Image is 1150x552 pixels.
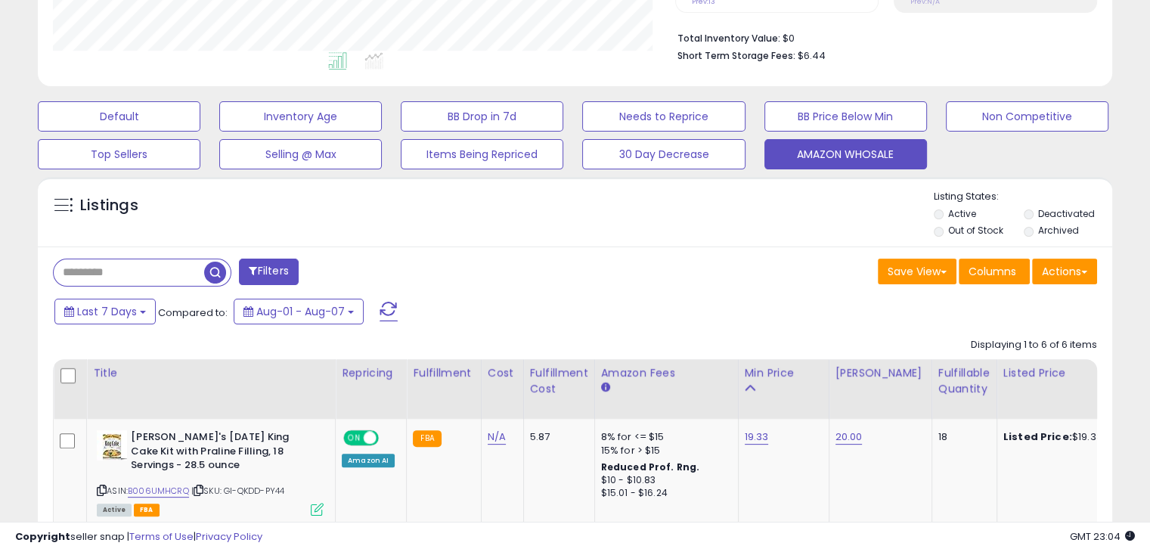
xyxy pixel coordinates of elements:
div: seller snap | | [15,530,262,544]
span: Compared to: [158,305,228,320]
button: Top Sellers [38,139,200,169]
small: FBA [413,430,441,447]
span: Columns [969,264,1016,279]
span: ON [345,432,364,445]
a: Terms of Use [129,529,194,544]
a: 19.33 [745,430,769,445]
a: Privacy Policy [196,529,262,544]
span: $6.44 [798,48,826,63]
a: B006UMHCRQ [128,485,189,498]
div: $10 - $10.83 [601,474,727,487]
b: Total Inventory Value: [677,32,780,45]
span: 2025-08-15 23:04 GMT [1070,529,1135,544]
button: Items Being Repriced [401,139,563,169]
a: 20.00 [835,430,863,445]
div: $15.01 - $16.24 [601,487,727,500]
div: Fulfillment [413,365,474,381]
a: N/A [488,430,506,445]
span: Last 7 Days [77,304,137,319]
li: $0 [677,28,1086,46]
b: Short Term Storage Fees: [677,49,795,62]
b: [PERSON_NAME]'s [DATE] King Cake Kit with Praline Filling, 18 Servings - 28.5 ounce [131,430,315,476]
button: Save View [878,259,956,284]
div: Title [93,365,329,381]
div: 15% for > $15 [601,444,727,457]
button: Needs to Reprice [582,101,745,132]
b: Listed Price: [1003,430,1072,444]
div: $19.33 [1003,430,1129,444]
div: Amazon AI [342,454,395,467]
button: Columns [959,259,1030,284]
span: FBA [134,504,160,516]
b: Reduced Prof. Rng. [601,461,700,473]
div: Amazon Fees [601,365,732,381]
div: Min Price [745,365,823,381]
label: Deactivated [1037,207,1094,220]
div: Cost [488,365,517,381]
span: All listings currently available for purchase on Amazon [97,504,132,516]
div: Fulfillable Quantity [938,365,990,397]
h5: Listings [80,195,138,216]
div: Fulfillment Cost [530,365,588,397]
div: Displaying 1 to 6 of 6 items [971,338,1097,352]
div: Repricing [342,365,400,381]
div: 5.87 [530,430,583,444]
label: Out of Stock [948,224,1003,237]
button: BB Drop in 7d [401,101,563,132]
button: AMAZON WHOSALE [764,139,927,169]
button: Actions [1032,259,1097,284]
button: Selling @ Max [219,139,382,169]
div: [PERSON_NAME] [835,365,925,381]
button: Inventory Age [219,101,382,132]
button: 30 Day Decrease [582,139,745,169]
button: Filters [239,259,298,285]
div: 8% for <= $15 [601,430,727,444]
button: Non Competitive [946,101,1108,132]
span: Aug-01 - Aug-07 [256,304,345,319]
small: Amazon Fees. [601,381,610,395]
p: Listing States: [934,190,1112,204]
label: Active [948,207,976,220]
span: | SKU: GI-QKDD-PY44 [191,485,284,497]
button: BB Price Below Min [764,101,927,132]
span: OFF [377,432,401,445]
img: 51iDt4ObYOL._SL40_.jpg [97,430,127,461]
button: Last 7 Days [54,299,156,324]
strong: Copyright [15,529,70,544]
button: Aug-01 - Aug-07 [234,299,364,324]
label: Archived [1037,224,1078,237]
div: 18 [938,430,985,444]
div: Listed Price [1003,365,1134,381]
button: Default [38,101,200,132]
